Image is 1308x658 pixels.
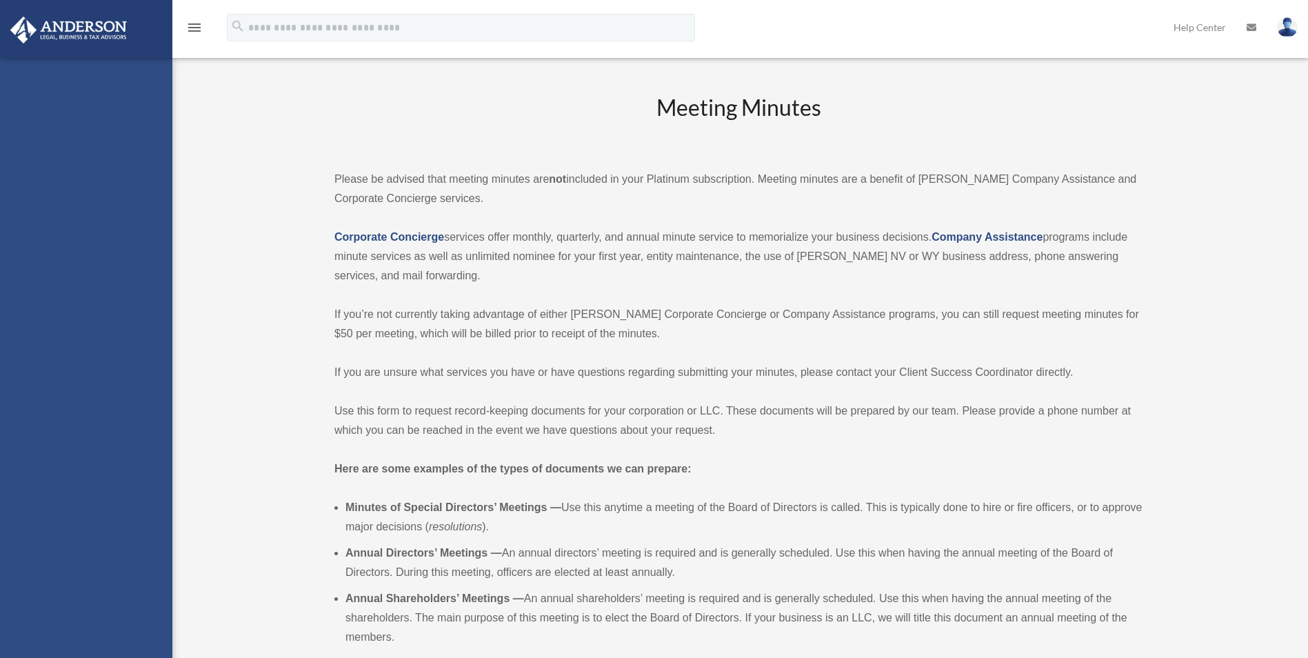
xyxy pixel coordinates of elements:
[549,173,566,185] strong: not
[345,547,502,559] b: Annual Directors’ Meetings —
[230,19,245,34] i: search
[932,231,1043,243] a: Company Assistance
[345,589,1143,647] li: An annual shareholders’ meeting is required and is generally scheduled. Use this when having the ...
[345,501,561,513] b: Minutes of Special Directors’ Meetings —
[334,305,1143,343] p: If you’re not currently taking advantage of either [PERSON_NAME] Corporate Concierge or Company A...
[6,17,131,43] img: Anderson Advisors Platinum Portal
[334,92,1143,150] h2: Meeting Minutes
[334,401,1143,440] p: Use this form to request record-keeping documents for your corporation or LLC. These documents wi...
[334,463,692,475] strong: Here are some examples of the types of documents we can prepare:
[334,231,444,243] a: Corporate Concierge
[345,544,1143,582] li: An annual directors’ meeting is required and is generally scheduled. Use this when having the ann...
[334,363,1143,382] p: If you are unsure what services you have or have questions regarding submitting your minutes, ple...
[429,521,482,532] em: resolutions
[345,498,1143,537] li: Use this anytime a meeting of the Board of Directors is called. This is typically done to hire or...
[1277,17,1298,37] img: User Pic
[334,170,1143,208] p: Please be advised that meeting minutes are included in your Platinum subscription. Meeting minute...
[345,592,524,604] b: Annual Shareholders’ Meetings —
[334,228,1143,286] p: services offer monthly, quarterly, and annual minute service to memorialize your business decisio...
[186,19,203,36] i: menu
[186,24,203,36] a: menu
